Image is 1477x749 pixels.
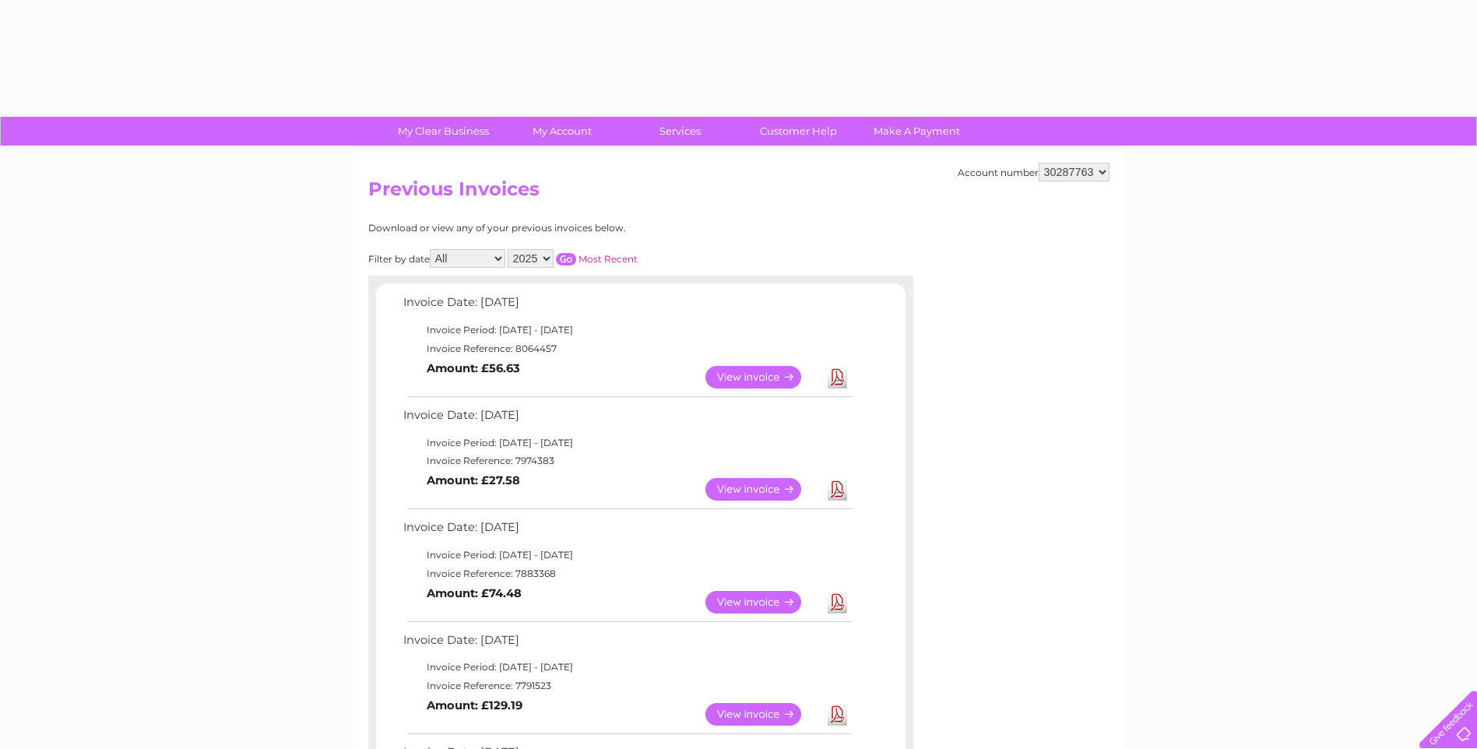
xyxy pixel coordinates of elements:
[399,405,855,434] td: Invoice Date: [DATE]
[427,473,520,487] b: Amount: £27.58
[399,434,855,452] td: Invoice Period: [DATE] - [DATE]
[705,591,820,614] a: View
[828,703,847,726] a: Download
[399,321,855,339] td: Invoice Period: [DATE] - [DATE]
[828,591,847,614] a: Download
[399,677,855,695] td: Invoice Reference: 7791523
[828,366,847,389] a: Download
[734,117,863,146] a: Customer Help
[578,253,638,265] a: Most Recent
[616,117,744,146] a: Services
[705,366,820,389] a: View
[399,658,855,677] td: Invoice Period: [DATE] - [DATE]
[958,163,1110,181] div: Account number
[379,117,508,146] a: My Clear Business
[368,249,777,268] div: Filter by date
[399,630,855,659] td: Invoice Date: [DATE]
[399,546,855,564] td: Invoice Period: [DATE] - [DATE]
[705,703,820,726] a: View
[828,478,847,501] a: Download
[427,361,520,375] b: Amount: £56.63
[399,564,855,583] td: Invoice Reference: 7883368
[399,517,855,546] td: Invoice Date: [DATE]
[853,117,981,146] a: Make A Payment
[399,452,855,470] td: Invoice Reference: 7974383
[498,117,626,146] a: My Account
[368,223,777,234] div: Download or view any of your previous invoices below.
[399,339,855,358] td: Invoice Reference: 8064457
[427,698,522,712] b: Amount: £129.19
[368,178,1110,208] h2: Previous Invoices
[427,586,522,600] b: Amount: £74.48
[399,292,855,321] td: Invoice Date: [DATE]
[705,478,820,501] a: View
